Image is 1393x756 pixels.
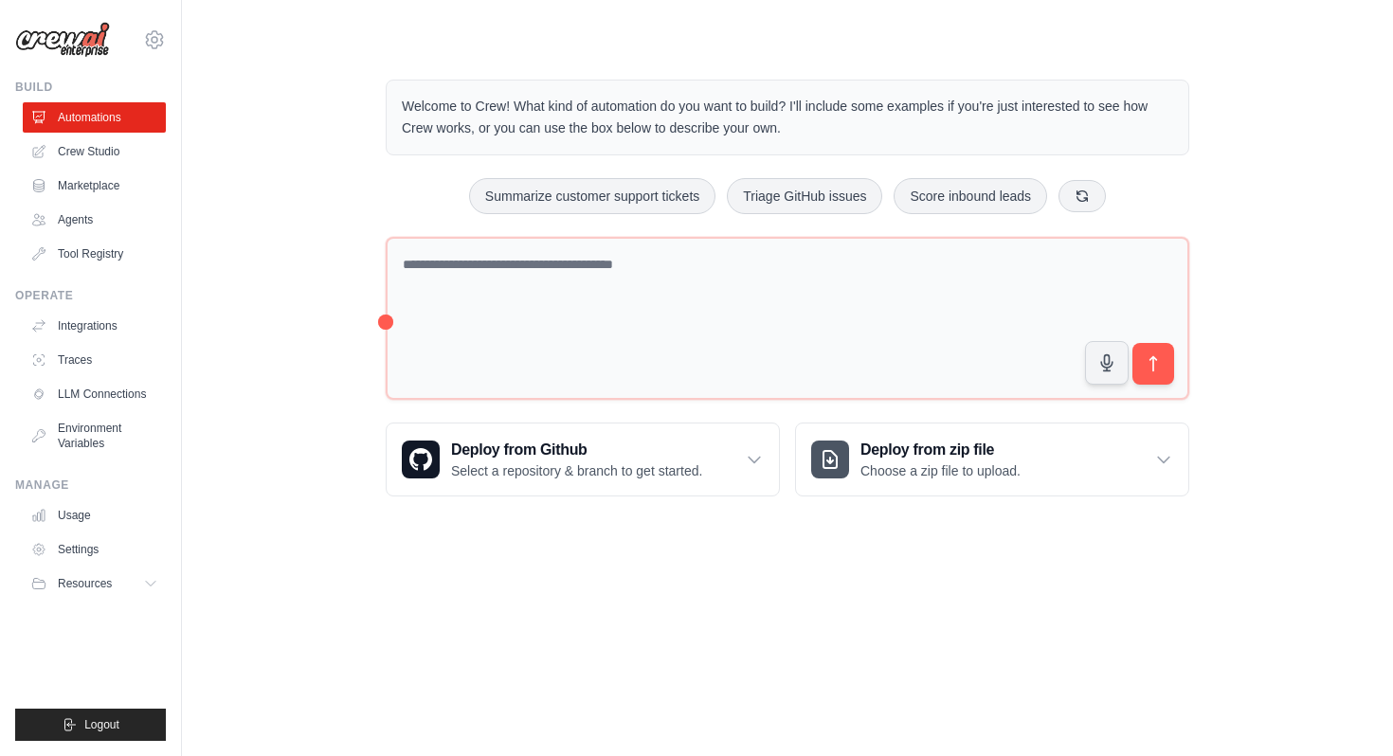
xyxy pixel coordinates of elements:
[23,568,166,599] button: Resources
[23,102,166,133] a: Automations
[860,461,1021,480] p: Choose a zip file to upload.
[84,717,119,732] span: Logout
[23,379,166,409] a: LLM Connections
[15,477,166,493] div: Manage
[860,439,1021,461] h3: Deploy from zip file
[23,239,166,269] a: Tool Registry
[469,178,715,214] button: Summarize customer support tickets
[15,709,166,741] button: Logout
[23,413,166,459] a: Environment Variables
[23,136,166,167] a: Crew Studio
[451,439,702,461] h3: Deploy from Github
[894,178,1047,214] button: Score inbound leads
[23,345,166,375] a: Traces
[15,80,166,95] div: Build
[58,576,112,591] span: Resources
[15,288,166,303] div: Operate
[23,205,166,235] a: Agents
[23,534,166,565] a: Settings
[23,311,166,341] a: Integrations
[15,22,110,58] img: Logo
[402,96,1173,139] p: Welcome to Crew! What kind of automation do you want to build? I'll include some examples if you'...
[23,500,166,531] a: Usage
[727,178,882,214] button: Triage GitHub issues
[451,461,702,480] p: Select a repository & branch to get started.
[23,171,166,201] a: Marketplace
